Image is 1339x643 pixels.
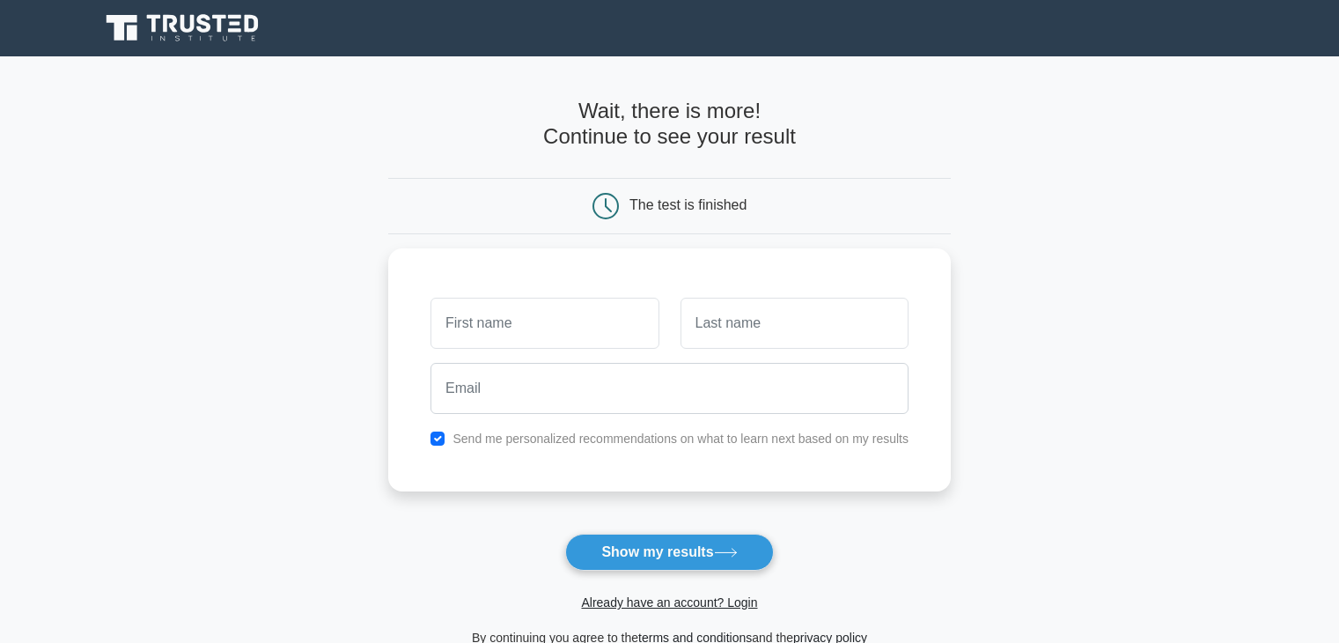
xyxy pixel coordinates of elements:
[388,99,951,150] h4: Wait, there is more! Continue to see your result
[581,595,757,610] a: Already have an account? Login
[430,363,909,414] input: Email
[681,298,909,349] input: Last name
[565,534,773,571] button: Show my results
[430,298,658,349] input: First name
[452,432,909,446] label: Send me personalized recommendations on what to learn next based on my results
[629,197,747,212] div: The test is finished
